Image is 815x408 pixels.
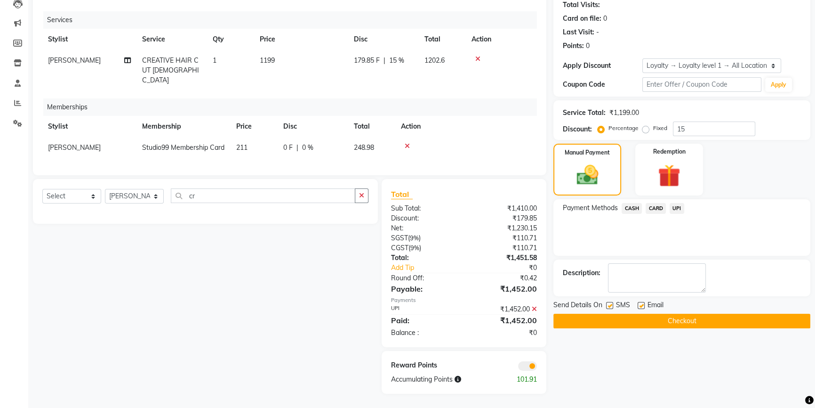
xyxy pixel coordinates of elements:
div: ( ) [384,243,464,253]
th: Service [136,29,207,50]
span: | [384,56,385,65]
span: 0 % [302,143,313,153]
th: Action [466,29,537,50]
div: Discount: [384,213,464,223]
div: Card on file: [563,14,601,24]
span: CASH [622,203,642,214]
span: 248.98 [354,143,374,152]
span: SGST [391,234,408,242]
span: UPI [670,203,684,214]
span: 179.85 F [354,56,380,65]
label: Fixed [653,124,667,132]
div: Apply Discount [563,61,642,71]
span: 15 % [389,56,404,65]
div: ₹0 [464,328,544,338]
th: Membership [136,116,231,137]
div: 101.91 [504,375,544,384]
span: 211 [236,143,248,152]
span: CREATIVE HAIR CUT [DEMOGRAPHIC_DATA] [142,56,199,84]
div: ₹110.71 [464,243,544,253]
th: Action [395,116,537,137]
div: 0 [603,14,607,24]
div: Memberships [43,98,544,116]
div: Points: [563,41,584,51]
th: Stylist [42,29,136,50]
input: Enter Offer / Coupon Code [642,77,761,92]
div: ( ) [384,233,464,243]
span: [PERSON_NAME] [48,143,101,152]
div: ₹1,451.58 [464,253,544,263]
a: Add Tip [384,263,478,273]
div: ₹1,230.15 [464,223,544,233]
span: [PERSON_NAME] [48,56,101,65]
div: Net: [384,223,464,233]
div: 0 [586,41,590,51]
div: Paid: [384,315,464,326]
span: Payment Methods [563,203,618,213]
label: Redemption [653,147,686,156]
div: Sub Total: [384,204,464,213]
th: Total [419,29,466,50]
span: Total [391,189,413,199]
div: Service Total: [563,108,606,118]
div: ₹179.85 [464,213,544,223]
button: Checkout [553,314,810,328]
div: ₹0.42 [464,273,544,283]
div: Accumulating Points [384,375,504,384]
div: Round Off: [384,273,464,283]
div: Reward Points [384,360,464,371]
div: Payments [391,296,537,304]
span: 9% [410,244,419,252]
th: Price [231,116,278,137]
div: ₹1,199.00 [609,108,639,118]
label: Percentage [608,124,639,132]
span: CGST [391,244,408,252]
span: Studio99 Membership Card [142,143,224,152]
div: Services [43,11,544,29]
div: Total: [384,253,464,263]
div: Coupon Code [563,80,642,90]
div: - [596,27,599,37]
div: UPI [384,304,464,314]
div: Description: [563,268,600,278]
span: 0 F [283,143,293,153]
th: Disc [278,116,348,137]
button: Apply [765,78,792,92]
img: _cash.svg [570,163,605,188]
span: Send Details On [553,300,602,312]
div: ₹1,452.00 [464,315,544,326]
span: Email [647,300,663,312]
div: ₹0 [477,263,544,273]
th: Disc [348,29,419,50]
span: SMS [616,300,630,312]
th: Price [254,29,348,50]
div: ₹1,452.00 [464,283,544,294]
th: Total [348,116,395,137]
div: Payable: [384,283,464,294]
span: 1202.6 [424,56,445,65]
div: ₹110.71 [464,233,544,243]
th: Qty [207,29,254,50]
span: 9% [410,234,419,242]
th: Stylist [42,116,136,137]
span: CARD [646,203,666,214]
span: 1199 [260,56,275,65]
input: Search [171,188,355,203]
div: ₹1,410.00 [464,204,544,213]
div: ₹1,452.00 [464,304,544,314]
img: _gift.svg [651,162,687,190]
div: Last Visit: [563,27,594,37]
div: Discount: [563,124,592,134]
div: Balance : [384,328,464,338]
label: Manual Payment [565,148,610,157]
span: 1 [213,56,216,65]
span: | [296,143,298,153]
